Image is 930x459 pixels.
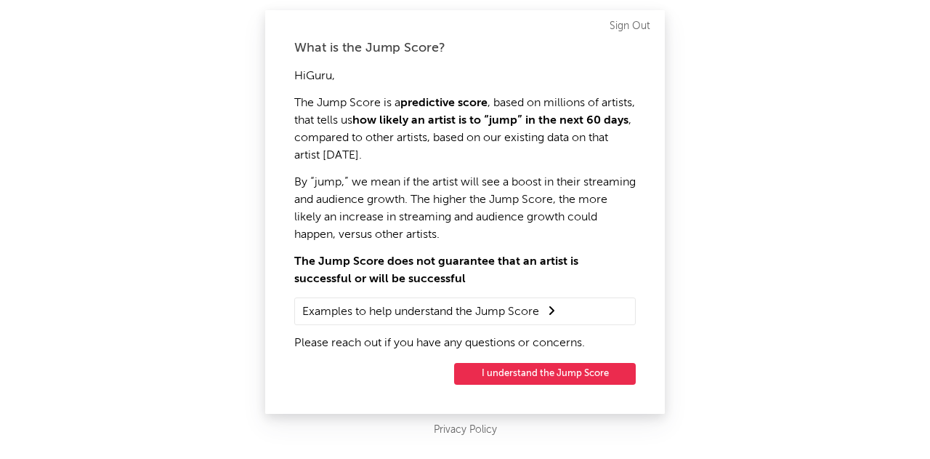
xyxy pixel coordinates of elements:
[294,335,636,352] p: Please reach out if you have any questions or concerns.
[610,17,650,35] a: Sign Out
[294,256,578,285] strong: The Jump Score does not guarantee that an artist is successful or will be successful
[352,115,628,127] strong: how likely an artist is to “jump” in the next 60 days
[454,363,636,385] button: I understand the Jump Score
[294,39,636,57] div: What is the Jump Score?
[434,421,497,439] a: Privacy Policy
[294,68,636,85] p: Hi Guru ,
[302,302,628,321] summary: Examples to help understand the Jump Score
[294,95,636,164] p: The Jump Score is a , based on millions of artists, that tells us , compared to other artists, ba...
[294,174,636,244] p: By “jump,” we mean if the artist will see a boost in their streaming and audience growth. The hig...
[400,97,488,109] strong: predictive score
